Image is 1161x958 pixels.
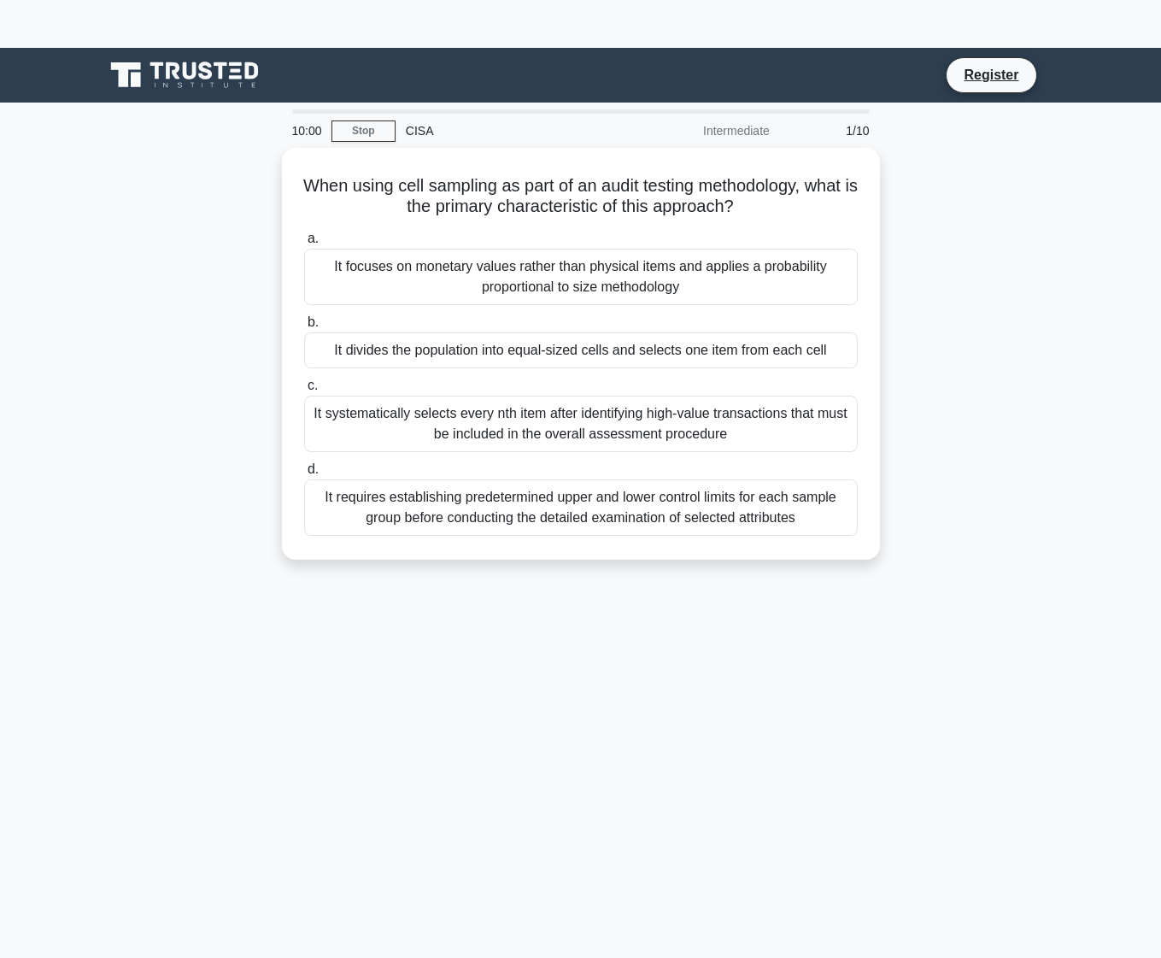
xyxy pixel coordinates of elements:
span: d. [308,461,319,476]
span: c. [308,378,318,392]
div: Intermediate [630,114,780,148]
div: CISA [396,114,630,148]
span: b. [308,314,319,329]
span: a. [308,231,319,245]
h5: When using cell sampling as part of an audit testing methodology, what is the primary characteris... [302,175,859,218]
a: Stop [331,120,396,142]
a: Register [953,64,1029,85]
div: It requires establishing predetermined upper and lower control limits for each sample group befor... [304,479,858,536]
div: 1/10 [780,114,880,148]
div: It divides the population into equal-sized cells and selects one item from each cell [304,332,858,368]
div: 10:00 [282,114,331,148]
div: It focuses on monetary values rather than physical items and applies a probability proportional t... [304,249,858,305]
div: It systematically selects every nth item after identifying high-value transactions that must be i... [304,396,858,452]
